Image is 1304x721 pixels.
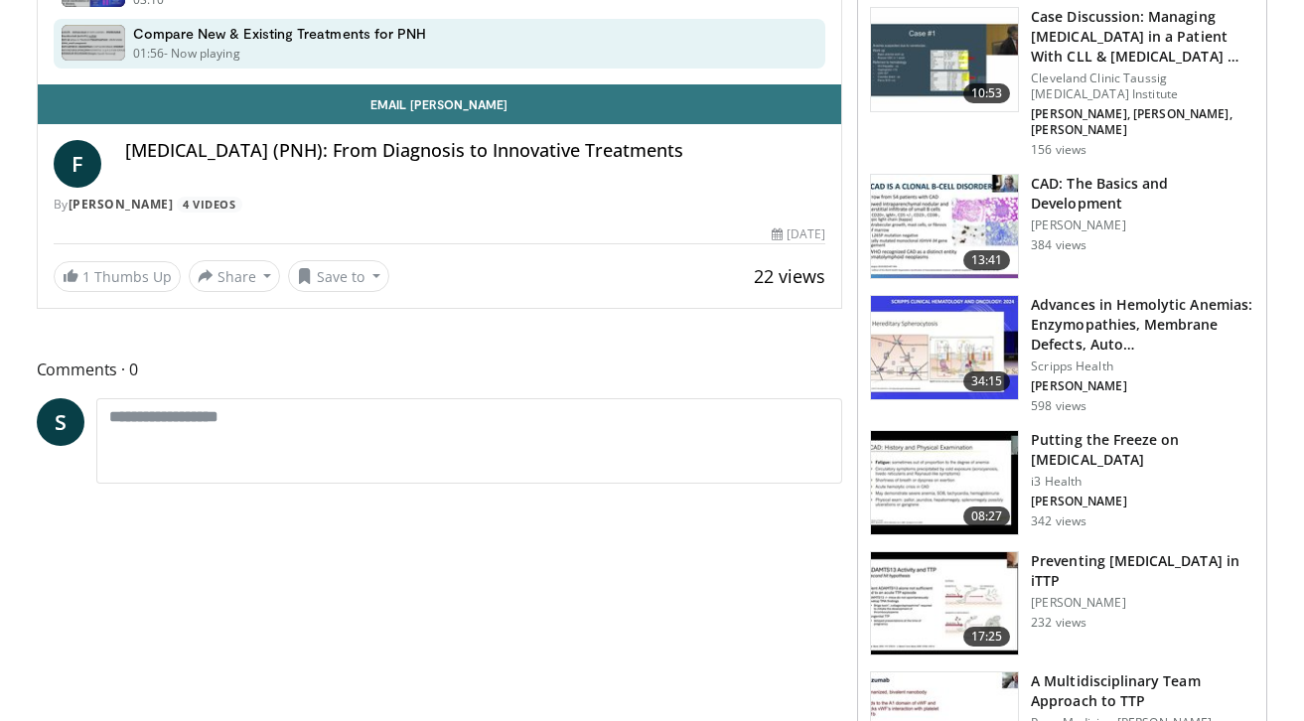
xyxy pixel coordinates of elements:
[1031,71,1254,102] p: Cleveland Clinic Taussig [MEDICAL_DATA] Institute
[1031,7,1254,67] h3: Case Discussion: Managing [MEDICAL_DATA] in a Patient With CLL & [MEDICAL_DATA] …
[1031,513,1087,529] p: 342 views
[963,371,1011,391] span: 34:15
[38,84,842,124] a: Email [PERSON_NAME]
[1031,217,1254,233] p: [PERSON_NAME]
[54,261,181,292] a: 1 Thumbs Up
[54,196,826,214] div: By
[37,398,84,446] a: S
[870,7,1254,158] a: 10:53 Case Discussion: Managing [MEDICAL_DATA] in a Patient With CLL & [MEDICAL_DATA] … Cleveland...
[1031,142,1087,158] p: 156 views
[772,225,825,243] div: [DATE]
[870,430,1254,535] a: 08:27 Putting the Freeze on [MEDICAL_DATA] i3 Health [PERSON_NAME] 342 views
[1031,359,1254,374] p: Scripps Health
[54,140,101,188] a: F
[1031,595,1254,611] p: [PERSON_NAME]
[1031,494,1254,509] p: [PERSON_NAME]
[871,175,1018,278] img: 38702d25-9a9f-46a4-ab9e-10ca0d21a363.150x105_q85_crop-smart_upscale.jpg
[1031,671,1254,711] h3: A Multidisciplinary Team Approach to TTP
[1031,378,1254,394] p: [PERSON_NAME]
[1031,474,1254,490] p: i3 Health
[754,264,825,288] span: 22 views
[870,295,1254,414] a: 34:15 Advances in Hemolytic Anemias: Enzymopathies, Membrane Defects, Auto… Scripps Health [PERSO...
[164,45,240,63] p: - Now playing
[37,357,843,382] span: Comments 0
[963,83,1011,103] span: 10:53
[963,506,1011,526] span: 08:27
[1031,106,1254,138] p: [PERSON_NAME], [PERSON_NAME], [PERSON_NAME]
[189,260,281,292] button: Share
[82,267,90,286] span: 1
[871,552,1018,655] img: e6d3c129-9d73-4107-8198-ffb53a7b5232.150x105_q85_crop-smart_upscale.jpg
[1031,237,1087,253] p: 384 views
[133,25,427,43] h4: Compare New & Existing Treatments for PNH
[870,174,1254,279] a: 13:41 CAD: The Basics and Development [PERSON_NAME] 384 views
[871,431,1018,534] img: 1c59b218-b166-4072-a6ff-2bb4e7626b09.150x105_q85_crop-smart_upscale.jpg
[177,197,242,214] a: 4 Videos
[1031,430,1254,470] h3: Putting the Freeze on [MEDICAL_DATA]
[288,260,389,292] button: Save to
[870,551,1254,656] a: 17:25 Preventing [MEDICAL_DATA] in iTTP [PERSON_NAME] 232 views
[871,296,1018,399] img: 96162d78-033f-4430-9e11-8f127852ad3b.150x105_q85_crop-smart_upscale.jpg
[1031,295,1254,355] h3: Advances in Hemolytic Anemias: Enzymopathies, Membrane Defects, Auto…
[1031,551,1254,591] h3: Preventing [MEDICAL_DATA] in iTTP
[125,140,826,162] h4: [MEDICAL_DATA] (PNH): From Diagnosis to Innovative Treatments
[963,250,1011,270] span: 13:41
[1031,174,1254,214] h3: CAD: The Basics and Development
[963,627,1011,647] span: 17:25
[69,196,174,213] a: [PERSON_NAME]
[1031,398,1087,414] p: 598 views
[1031,615,1087,631] p: 232 views
[871,8,1018,111] img: a006c6bd-250d-49f1-a435-0edd39a52605.150x105_q85_crop-smart_upscale.jpg
[133,45,165,63] p: 01:56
